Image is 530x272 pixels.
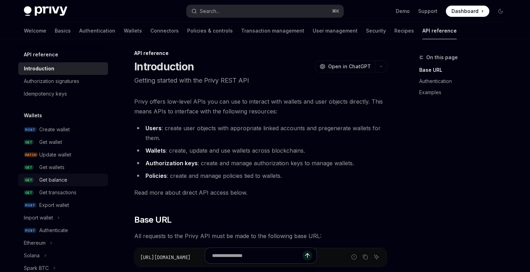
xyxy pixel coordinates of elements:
span: PATCH [24,152,38,158]
a: Idempotency keys [18,88,108,100]
a: POSTExport wallet [18,199,108,211]
a: Policies & controls [187,22,233,39]
span: POST [24,228,36,233]
span: ⌘ K [332,8,339,14]
div: Get wallets [39,163,64,172]
a: GETGet wallets [18,161,108,174]
div: Introduction [24,64,54,73]
h5: Wallets [24,111,42,120]
a: Basics [55,22,71,39]
button: Toggle dark mode [495,6,506,17]
input: Ask a question... [212,248,303,263]
span: Privy offers low-level APIs you can use to interact with wallets and user objects directly. This ... [134,97,387,116]
strong: Wallets [145,147,166,154]
li: : create and manage authorization keys to manage wallets. [134,158,387,168]
a: API reference [422,22,457,39]
span: Open in ChatGPT [328,63,371,70]
h1: Introduction [134,60,194,73]
button: Open search [186,5,344,18]
a: Wallets [124,22,142,39]
strong: Authorization keys [145,160,198,167]
div: Search... [200,7,219,15]
a: Recipes [394,22,414,39]
div: API reference [134,50,387,57]
li: : create user objects with appropriate linked accounts and pregenerate wallets for them. [134,123,387,143]
a: Welcome [24,22,46,39]
div: Get transactions [39,188,76,197]
a: PATCHUpdate wallet [18,148,108,161]
a: POSTCreate wallet [18,123,108,136]
a: Authentication [79,22,115,39]
h5: API reference [24,50,58,59]
a: Base URL [419,64,512,76]
div: Ethereum [24,239,46,247]
img: dark logo [24,6,67,16]
button: Toggle Import wallet section [18,211,108,224]
span: POST [24,203,36,208]
div: Create wallet [39,125,70,134]
a: Introduction [18,62,108,75]
a: Authentication [419,76,512,87]
div: Import wallet [24,214,53,222]
div: Authenticate [39,226,68,235]
a: Demo [396,8,410,15]
div: Solana [24,251,40,260]
div: Export wallet [39,201,69,209]
span: All requests to the Privy API must be made to the following base URL: [134,231,387,241]
a: Dashboard [446,6,489,17]
a: Examples [419,87,512,98]
span: GET [24,165,34,170]
span: GET [24,190,34,195]
div: Authorization signatures [24,77,79,85]
strong: Users [145,125,162,132]
a: Security [366,22,386,39]
a: User management [313,22,358,39]
strong: Policies [145,172,167,179]
div: Update wallet [39,151,71,159]
span: Read more about direct API access below. [134,188,387,197]
span: Base URL [134,214,171,225]
div: Idempotency keys [24,90,67,98]
a: Support [418,8,437,15]
a: Transaction management [241,22,304,39]
span: On this page [426,53,458,62]
button: Toggle Solana section [18,249,108,262]
span: GET [24,140,34,145]
button: Toggle Ethereum section [18,237,108,249]
a: Connectors [150,22,179,39]
a: GETGet wallet [18,136,108,148]
button: Send message [303,251,312,260]
li: : create, update and use wallets across blockchains. [134,146,387,155]
span: POST [24,127,36,132]
a: GETGet transactions [18,186,108,199]
button: Open in ChatGPT [315,61,375,72]
span: Dashboard [451,8,478,15]
a: Authorization signatures [18,75,108,88]
a: GETGet balance [18,174,108,186]
div: Get wallet [39,138,62,146]
a: POSTAuthenticate [18,224,108,237]
div: Get balance [39,176,67,184]
span: GET [24,177,34,183]
li: : create and manage policies tied to wallets. [134,171,387,181]
p: Getting started with the Privy REST API [134,76,387,85]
